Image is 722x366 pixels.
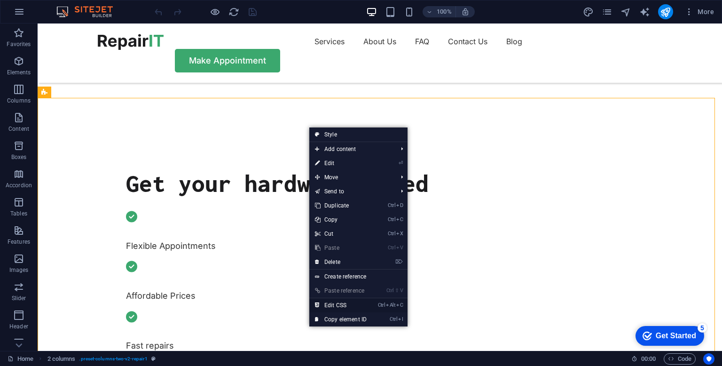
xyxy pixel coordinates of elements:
[8,238,30,246] p: Features
[309,199,372,213] a: CtrlDDuplicate
[9,323,28,330] p: Header
[8,353,33,365] a: Click to cancel selection. Double-click to open Pages
[396,245,403,251] i: V
[583,7,594,17] i: Design (Ctrl+Alt+Y)
[309,298,372,312] a: CtrlAltCEdit CSS
[8,125,29,133] p: Content
[386,287,394,294] i: Ctrl
[309,156,372,170] a: ⏎Edit
[8,5,76,24] div: Get Started 5 items remaining, 0% complete
[684,7,714,16] span: More
[7,40,31,48] p: Favorites
[309,270,408,284] a: Create reference
[388,231,395,237] i: Ctrl
[47,353,76,365] span: Click to select. Double-click to edit
[309,142,393,156] span: Add content
[668,353,691,365] span: Code
[641,353,656,365] span: 00 00
[388,202,395,208] i: Ctrl
[648,355,649,362] span: :
[79,353,148,365] span: . preset-columns-two-v2-repair1
[6,182,32,189] p: Accordion
[54,6,125,17] img: Editor Logo
[309,312,372,326] a: CtrlICopy element ID
[396,231,403,237] i: X
[620,6,632,17] button: navigator
[664,353,696,365] button: Code
[386,302,395,308] i: Alt
[388,245,395,251] i: Ctrl
[437,6,452,17] h6: 100%
[423,6,456,17] button: 100%
[399,160,403,166] i: ⏎
[309,284,372,298] a: Ctrl⇧VPaste reference
[10,210,27,217] p: Tables
[309,227,372,241] a: CtrlXCut
[28,10,68,19] div: Get Started
[12,294,26,302] p: Slider
[228,7,239,17] i: Reload page
[461,8,470,16] i: On resize automatically adjust zoom level to fit chosen device.
[395,259,403,265] i: ⌦
[70,2,79,11] div: 5
[398,316,403,322] i: I
[309,127,408,142] a: Style
[390,316,397,322] i: Ctrl
[602,6,613,17] button: pages
[309,184,393,199] a: Send to
[309,213,372,227] a: CtrlCCopy
[658,4,673,19] button: publish
[681,4,718,19] button: More
[396,216,403,223] i: C
[620,7,631,17] i: Navigator
[400,287,403,294] i: V
[396,302,403,308] i: C
[703,353,714,365] button: Usercentrics
[660,7,671,17] i: Publish
[9,266,29,274] p: Images
[228,6,239,17] button: reload
[309,170,393,184] span: Move
[7,69,31,76] p: Elements
[47,353,156,365] nav: breadcrumb
[11,153,27,161] p: Boxes
[639,6,651,17] button: text_generator
[639,7,650,17] i: AI Writer
[583,6,594,17] button: design
[151,356,156,361] i: This element is a customizable preset
[309,241,372,255] a: CtrlVPaste
[388,216,395,223] i: Ctrl
[378,302,385,308] i: Ctrl
[395,287,399,294] i: ⇧
[396,202,403,208] i: D
[602,7,612,17] i: Pages (Ctrl+Alt+S)
[309,255,372,269] a: ⌦Delete
[7,97,31,104] p: Columns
